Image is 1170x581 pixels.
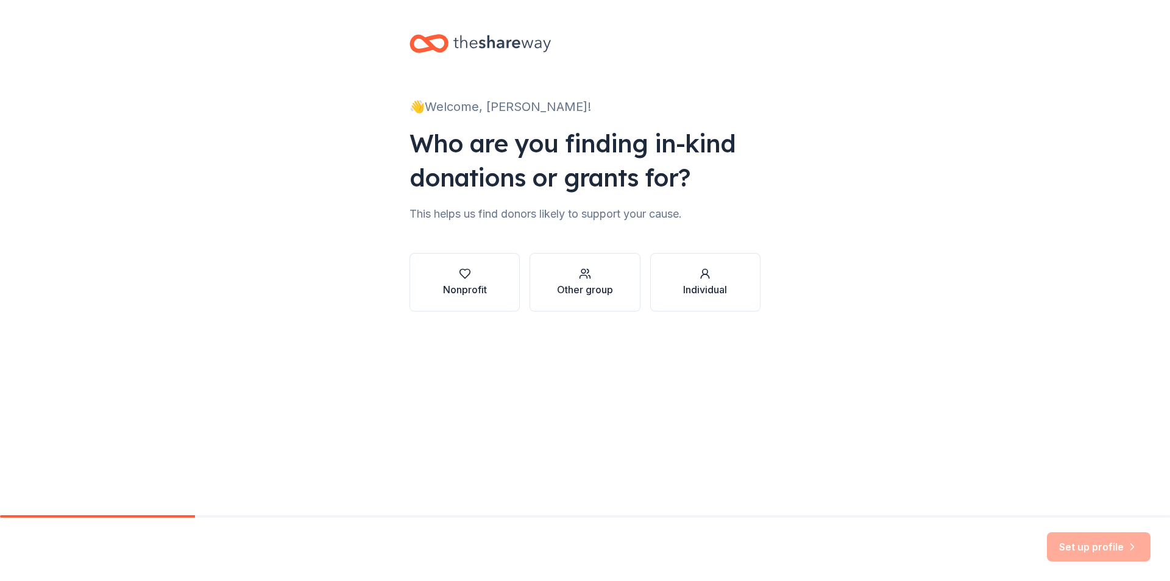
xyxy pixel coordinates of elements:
[530,253,640,312] button: Other group
[409,126,760,194] div: Who are you finding in-kind donations or grants for?
[409,204,760,224] div: This helps us find donors likely to support your cause.
[650,253,760,312] button: Individual
[409,253,520,312] button: Nonprofit
[683,282,727,297] div: Individual
[557,282,613,297] div: Other group
[443,282,487,297] div: Nonprofit
[409,97,760,116] div: 👋 Welcome, [PERSON_NAME]!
